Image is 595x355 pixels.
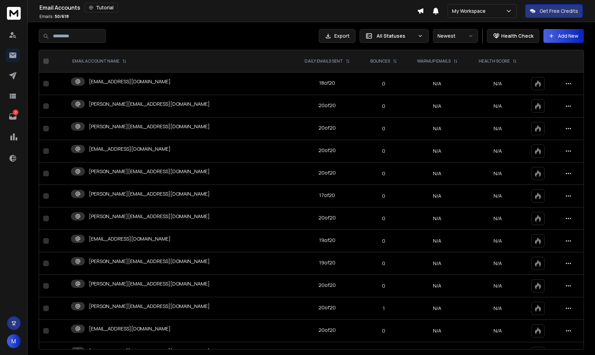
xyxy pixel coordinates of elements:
[472,170,523,177] p: N/A
[417,58,451,64] p: WARMUP EMAILS
[72,58,126,64] div: EMAIL ACCOUNT NAME
[7,334,21,348] button: M
[365,305,402,312] p: 1
[487,29,539,43] button: Health Check
[319,29,355,43] button: Export
[472,305,523,312] p: N/A
[406,95,468,118] td: N/A
[365,170,402,177] p: 0
[472,237,523,244] p: N/A
[55,13,69,19] span: 50 / 618
[525,4,583,18] button: Get Free Credits
[365,215,402,222] p: 0
[365,148,402,155] p: 0
[365,125,402,132] p: 0
[318,214,336,221] div: 20 of 20
[89,280,210,287] p: [PERSON_NAME][EMAIL_ADDRESS][DOMAIN_NAME]
[472,282,523,289] p: N/A
[6,110,20,123] a: 7
[89,190,210,197] p: [PERSON_NAME][EMAIL_ADDRESS][DOMAIN_NAME]
[89,348,210,355] p: [PERSON_NAME][EMAIL_ADDRESS][DOMAIN_NAME]
[406,207,468,230] td: N/A
[406,320,468,342] td: N/A
[89,235,171,242] p: [EMAIL_ADDRESS][DOMAIN_NAME]
[89,146,171,152] p: [EMAIL_ADDRESS][DOMAIN_NAME]
[543,29,584,43] button: Add New
[472,103,523,110] p: N/A
[406,252,468,275] td: N/A
[89,123,210,130] p: [PERSON_NAME][EMAIL_ADDRESS][DOMAIN_NAME]
[319,237,335,244] div: 19 of 20
[472,80,523,87] p: N/A
[89,213,210,220] p: [PERSON_NAME][EMAIL_ADDRESS][DOMAIN_NAME]
[365,103,402,110] p: 0
[472,193,523,199] p: N/A
[318,282,336,289] div: 20 of 20
[365,327,402,334] p: 0
[13,110,18,115] p: 7
[501,32,533,39] p: Health Check
[89,303,210,310] p: [PERSON_NAME][EMAIL_ADDRESS][DOMAIN_NAME]
[365,80,402,87] p: 0
[89,168,210,175] p: [PERSON_NAME][EMAIL_ADDRESS][DOMAIN_NAME]
[472,215,523,222] p: N/A
[319,80,335,86] div: 18 of 20
[406,162,468,185] td: N/A
[319,259,335,266] div: 19 of 20
[365,193,402,199] p: 0
[406,297,468,320] td: N/A
[84,3,118,12] button: Tutorial
[472,148,523,155] p: N/A
[452,8,488,15] p: My Workspace
[318,102,336,109] div: 20 of 20
[89,258,210,265] p: [PERSON_NAME][EMAIL_ADDRESS][DOMAIN_NAME]
[89,101,210,108] p: [PERSON_NAME][EMAIL_ADDRESS][DOMAIN_NAME]
[39,3,417,12] div: Email Accounts
[89,325,171,332] p: [EMAIL_ADDRESS][DOMAIN_NAME]
[318,169,336,176] div: 20 of 20
[479,58,510,64] p: HEALTH SCORE
[433,29,478,43] button: Newest
[377,32,415,39] p: All Statuses
[318,147,336,154] div: 20 of 20
[318,304,336,311] div: 20 of 20
[365,282,402,289] p: 0
[370,58,390,64] p: BOUNCES
[406,275,468,297] td: N/A
[406,140,468,162] td: N/A
[472,125,523,132] p: N/A
[39,14,69,19] p: Emails :
[318,327,336,334] div: 20 of 20
[89,78,171,85] p: [EMAIL_ADDRESS][DOMAIN_NAME]
[318,124,336,131] div: 20 of 20
[406,73,468,95] td: N/A
[319,192,335,199] div: 17 of 20
[365,237,402,244] p: 0
[540,8,578,15] p: Get Free Credits
[305,58,343,64] p: DAILY EMAILS SENT
[472,260,523,267] p: N/A
[472,327,523,334] p: N/A
[365,260,402,267] p: 0
[406,118,468,140] td: N/A
[406,185,468,207] td: N/A
[406,230,468,252] td: N/A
